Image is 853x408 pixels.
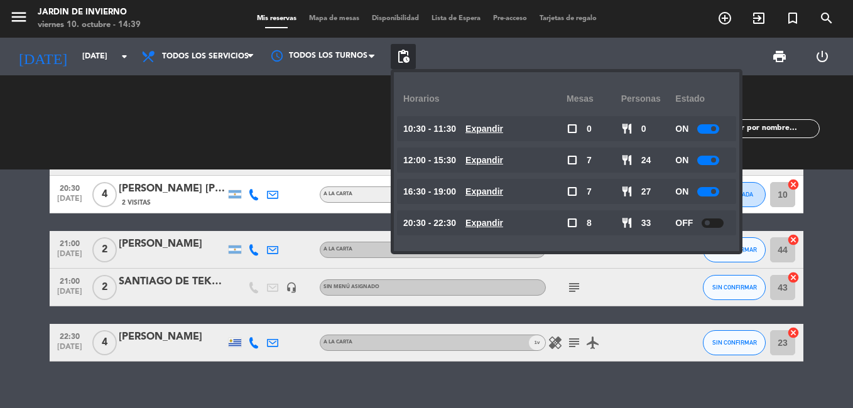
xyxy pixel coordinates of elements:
[787,271,800,284] i: cancel
[641,216,651,230] span: 33
[703,330,766,355] button: SIN CONFIRMAR
[675,185,688,199] span: ON
[567,186,578,197] span: check_box_outline_blank
[465,218,503,228] u: Expandir
[787,234,800,246] i: cancel
[9,43,76,70] i: [DATE]
[323,191,352,196] span: A LA CARTA
[403,82,567,116] div: Horarios
[251,15,303,22] span: Mis reservas
[801,38,844,75] div: LOG OUT
[641,185,651,199] span: 27
[819,11,834,26] i: search
[675,82,730,116] div: Estado
[119,329,225,345] div: [PERSON_NAME]
[92,330,117,355] span: 4
[54,287,85,302] span: [DATE]
[717,11,732,26] i: add_circle_outline
[403,153,456,168] span: 12:00 - 15:30
[323,247,352,252] span: A LA CARTA
[403,122,456,136] span: 10:30 - 11:30
[465,186,503,196] u: Expandir
[535,338,537,346] span: 1
[785,11,800,26] i: turned_in_not
[621,123,633,134] span: restaurant
[529,335,545,350] span: v
[712,339,757,346] span: SIN CONFIRMAR
[567,123,578,134] span: check_box_outline_blank
[567,217,578,228] span: check_box_outline_blank
[403,185,456,199] span: 16:30 - 19:00
[54,273,85,287] span: 21:00
[722,122,819,136] input: Filtrar por nombre...
[815,49,830,64] i: power_settings_new
[703,275,766,300] button: SIN CONFIRMAR
[54,328,85,343] span: 22:30
[119,181,225,197] div: [PERSON_NAME] [PERSON_NAME]
[366,15,425,22] span: Disponibilidad
[119,236,225,252] div: [PERSON_NAME]
[54,195,85,209] span: [DATE]
[621,217,633,228] span: restaurant
[621,82,676,116] div: personas
[675,216,693,230] span: OFF
[425,15,487,22] span: Lista de Espera
[787,178,800,191] i: cancel
[675,122,688,136] span: ON
[621,154,633,166] span: restaurant
[286,282,297,293] i: headset_mic
[323,340,352,345] span: A LA CARTA
[54,235,85,250] span: 21:00
[567,154,578,166] span: check_box_outline_blank
[92,275,117,300] span: 2
[772,49,787,64] span: print
[465,155,503,165] u: Expandir
[641,122,646,136] span: 0
[122,198,151,208] span: 2 Visitas
[92,182,117,207] span: 4
[38,19,141,31] div: viernes 10. octubre - 14:39
[117,49,132,64] i: arrow_drop_down
[621,186,633,197] span: restaurant
[716,191,753,198] span: CONFIRMADA
[487,15,533,22] span: Pre-acceso
[641,153,651,168] span: 24
[587,122,592,136] span: 0
[54,343,85,357] span: [DATE]
[162,52,249,61] span: Todos los servicios
[38,6,141,19] div: JARDIN DE INVIERNO
[403,216,456,230] span: 20:30 - 22:30
[712,284,757,291] span: SIN CONFIRMAR
[303,15,366,22] span: Mapa de mesas
[548,335,563,350] i: healing
[323,284,379,289] span: Sin menú asignado
[587,153,592,168] span: 7
[751,11,766,26] i: exit_to_app
[465,124,503,134] u: Expandir
[675,153,688,168] span: ON
[54,250,85,264] span: [DATE]
[567,335,582,350] i: subject
[92,237,117,262] span: 2
[396,49,411,64] span: pending_actions
[587,185,592,199] span: 7
[9,8,28,26] i: menu
[585,335,600,350] i: airplanemode_active
[54,180,85,195] span: 20:30
[119,274,225,290] div: SANTIAGO DE TEKNICA
[787,326,800,339] i: cancel
[9,8,28,31] button: menu
[533,15,603,22] span: Tarjetas de regalo
[567,82,621,116] div: Mesas
[567,280,582,295] i: subject
[587,216,592,230] span: 8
